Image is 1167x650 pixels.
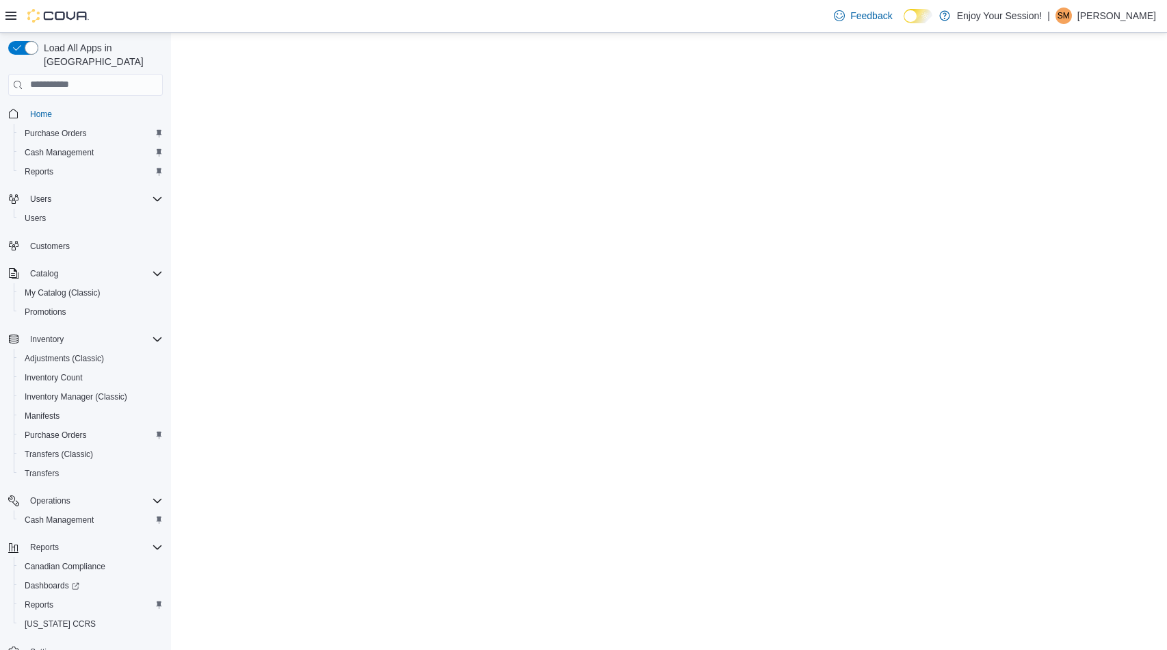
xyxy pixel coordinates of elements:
[19,164,59,180] a: Reports
[1047,8,1050,24] p: |
[25,599,53,610] span: Reports
[25,265,64,282] button: Catalog
[25,331,69,348] button: Inventory
[14,162,168,181] button: Reports
[27,9,89,23] img: Cova
[3,264,168,283] button: Catalog
[19,597,163,613] span: Reports
[14,143,168,162] button: Cash Management
[19,210,51,226] a: Users
[25,539,163,556] span: Reports
[25,539,64,556] button: Reports
[25,493,163,509] span: Operations
[25,105,163,122] span: Home
[25,265,163,282] span: Catalog
[3,330,168,349] button: Inventory
[904,9,932,23] input: Dark Mode
[957,8,1043,24] p: Enjoy Your Session!
[3,236,168,256] button: Customers
[19,144,163,161] span: Cash Management
[19,125,163,142] span: Purchase Orders
[19,285,106,301] a: My Catalog (Classic)
[38,41,163,68] span: Load All Apps in [GEOGRAPHIC_DATA]
[30,194,51,205] span: Users
[25,561,105,572] span: Canadian Compliance
[14,576,168,595] a: Dashboards
[19,369,88,386] a: Inventory Count
[19,304,163,320] span: Promotions
[25,166,53,177] span: Reports
[25,128,87,139] span: Purchase Orders
[19,408,65,424] a: Manifests
[14,510,168,530] button: Cash Management
[1077,8,1156,24] p: [PERSON_NAME]
[19,210,163,226] span: Users
[25,191,57,207] button: Users
[25,147,94,158] span: Cash Management
[14,349,168,368] button: Adjustments (Classic)
[19,125,92,142] a: Purchase Orders
[19,285,163,301] span: My Catalog (Classic)
[30,495,70,506] span: Operations
[19,465,163,482] span: Transfers
[30,109,52,120] span: Home
[19,350,109,367] a: Adjustments (Classic)
[19,389,133,405] a: Inventory Manager (Classic)
[25,213,46,224] span: Users
[14,302,168,322] button: Promotions
[19,597,59,613] a: Reports
[25,493,76,509] button: Operations
[25,468,59,479] span: Transfers
[25,619,96,629] span: [US_STATE] CCRS
[19,558,111,575] a: Canadian Compliance
[25,191,163,207] span: Users
[14,124,168,143] button: Purchase Orders
[19,616,101,632] a: [US_STATE] CCRS
[25,580,79,591] span: Dashboards
[19,577,85,594] a: Dashboards
[25,391,127,402] span: Inventory Manager (Classic)
[19,304,72,320] a: Promotions
[14,209,168,228] button: Users
[25,287,101,298] span: My Catalog (Classic)
[30,542,59,553] span: Reports
[25,238,75,255] a: Customers
[19,427,163,443] span: Purchase Orders
[1055,8,1072,24] div: Shanon McLenaghan
[19,577,163,594] span: Dashboards
[14,283,168,302] button: My Catalog (Classic)
[14,595,168,614] button: Reports
[25,515,94,525] span: Cash Management
[19,446,99,463] a: Transfers (Classic)
[30,268,58,279] span: Catalog
[25,106,57,122] a: Home
[19,512,99,528] a: Cash Management
[19,164,163,180] span: Reports
[30,241,70,252] span: Customers
[3,104,168,124] button: Home
[19,558,163,575] span: Canadian Compliance
[25,372,83,383] span: Inventory Count
[25,307,66,317] span: Promotions
[14,387,168,406] button: Inventory Manager (Classic)
[850,9,892,23] span: Feedback
[3,538,168,557] button: Reports
[19,465,64,482] a: Transfers
[19,408,163,424] span: Manifests
[25,353,104,364] span: Adjustments (Classic)
[828,2,897,29] a: Feedback
[14,426,168,445] button: Purchase Orders
[25,411,60,421] span: Manifests
[14,368,168,387] button: Inventory Count
[1058,8,1070,24] span: SM
[25,237,163,255] span: Customers
[19,427,92,443] a: Purchase Orders
[14,445,168,464] button: Transfers (Classic)
[25,449,93,460] span: Transfers (Classic)
[30,334,64,345] span: Inventory
[19,616,163,632] span: Washington CCRS
[19,389,163,405] span: Inventory Manager (Classic)
[14,464,168,483] button: Transfers
[19,446,163,463] span: Transfers (Classic)
[14,557,168,576] button: Canadian Compliance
